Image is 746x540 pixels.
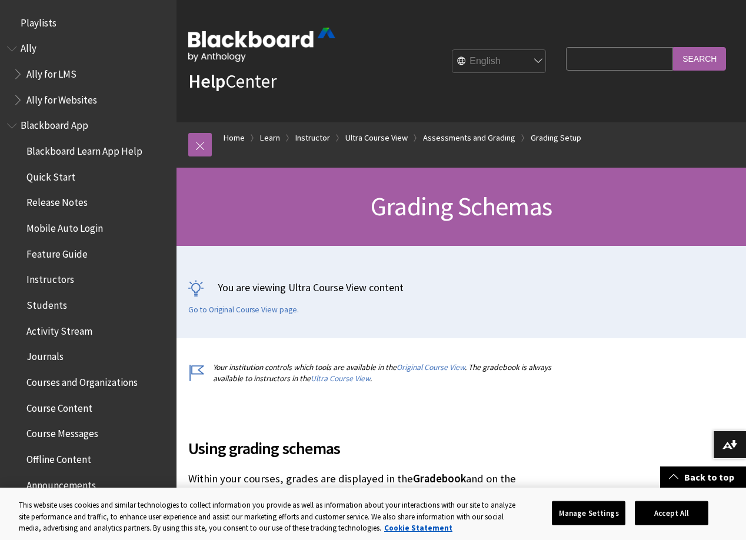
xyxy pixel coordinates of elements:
a: Grading Setup [531,131,581,145]
span: Announcements [26,475,96,491]
button: Accept All [635,501,708,525]
a: Go to Original Course View page. [188,305,299,315]
span: Activity Stream [26,321,92,337]
span: Release Notes [26,193,88,209]
span: Gradebook [413,472,466,485]
select: Site Language Selector [452,49,547,73]
a: Home [224,131,245,145]
a: Learn [260,131,280,145]
a: More information about your privacy, opens in a new tab [384,523,452,533]
span: Feature Guide [26,244,88,260]
a: Ultra Course View [345,131,408,145]
span: Offline Content [26,449,91,465]
span: Quick Start [26,167,75,183]
span: Course Content [26,398,92,414]
img: Blackboard by Anthology [188,28,335,62]
p: You are viewing Ultra Course View content [188,280,734,295]
a: Back to top [660,466,746,488]
strong: Help [188,69,225,93]
button: Manage Settings [552,501,625,525]
a: Instructor [295,131,330,145]
div: This website uses cookies and similar technologies to collect information you provide as well as ... [19,499,522,534]
span: Instructors [26,270,74,286]
span: Courses and Organizations [26,372,138,388]
a: Ultra Course View [311,374,370,384]
span: Ally for LMS [26,64,76,80]
span: Grading Schemas [371,190,552,222]
p: Your institution controls which tools are available in the . The gradebook is always available to... [188,362,560,384]
span: Journals [26,347,64,363]
nav: Book outline for Anthology Ally Help [7,39,169,110]
span: Mobile Auto Login [26,218,103,234]
span: Blackboard Learn App Help [26,141,142,157]
span: Ally [21,39,36,55]
span: Playlists [21,13,56,29]
span: Using grading schemas [188,436,560,461]
span: Ally for Websites [26,90,97,106]
a: Original Course View [397,362,465,372]
a: HelpCenter [188,69,277,93]
nav: Book outline for Playlists [7,13,169,33]
span: Course Messages [26,424,98,440]
span: Blackboard App [21,116,88,132]
a: Assessments and Grading [423,131,515,145]
span: Students [26,295,67,311]
input: Search [673,47,726,70]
